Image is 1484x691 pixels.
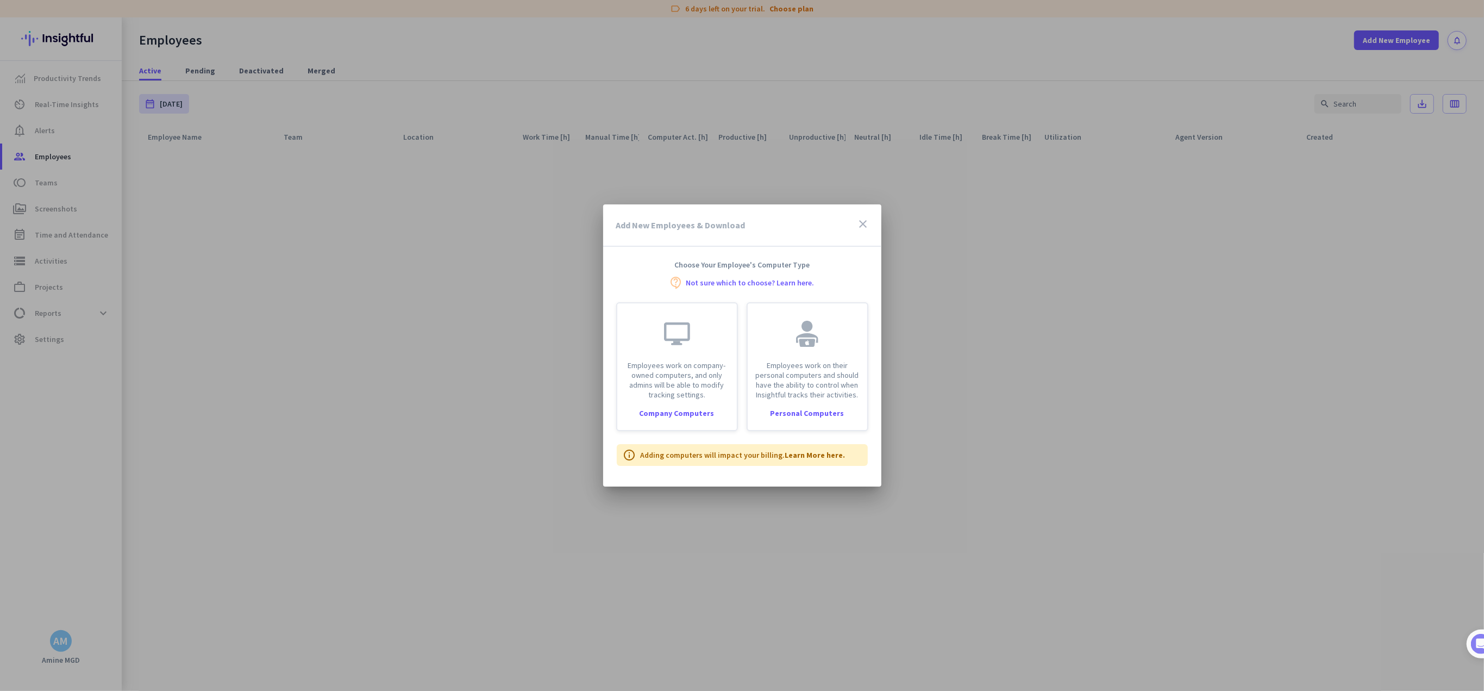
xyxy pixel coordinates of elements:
[616,221,746,229] h3: Add New Employees & Download
[617,409,737,417] div: Company Computers
[686,279,815,287] a: Not sure which to choose? Learn here.
[748,409,867,417] div: Personal Computers
[624,360,730,400] p: Employees work on company-owned computers, and only admins will be able to modify tracking settings.
[641,450,846,460] p: Adding computers will impact your billing.
[785,450,846,460] a: Learn More here.
[623,449,636,462] i: info
[670,276,683,289] i: contact_support
[603,260,881,270] h4: Choose Your Employee's Computer Type
[857,217,870,231] i: close
[754,360,861,400] p: Employees work on their personal computers and should have the ability to control when Insightful...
